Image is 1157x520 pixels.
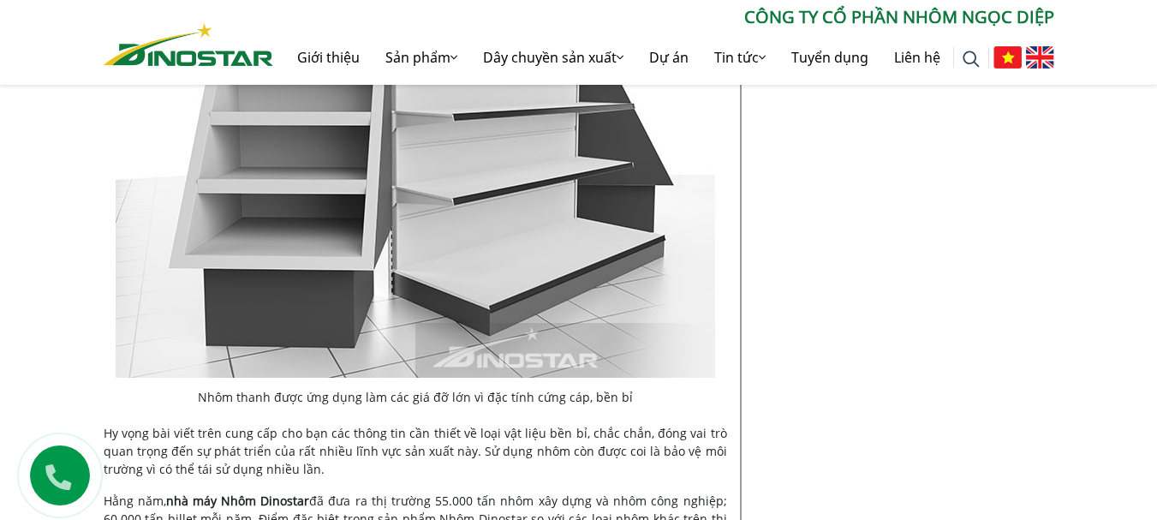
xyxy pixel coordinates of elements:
[284,30,373,85] a: Giới thiệu
[636,30,701,85] a: Dự án
[993,46,1022,69] img: Tiếng Việt
[701,30,778,85] a: Tin tức
[273,4,1054,30] p: CÔNG TY CỔ PHẦN NHÔM NGỌC DIỆP
[778,30,881,85] a: Tuyển dụng
[373,30,470,85] a: Sản phẩm
[881,30,953,85] a: Liên hệ
[166,493,310,509] a: nhà máy Nhôm Dinostar
[104,23,273,66] img: Nhôm Dinostar
[470,30,636,85] a: Dây chuyền sản xuất
[116,388,715,406] figcaption: Nhôm thanh được ứng dụng làm các giá đỡ lớn vì đặc tính cứng cáp, bền bỉ
[1026,46,1054,69] img: English
[963,51,980,68] img: search
[104,424,727,478] p: Hy vọng bài viết trên cung cấp cho bạn các thông tin cần thiết về loại vật liệu bền bỉ, chắc chắn...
